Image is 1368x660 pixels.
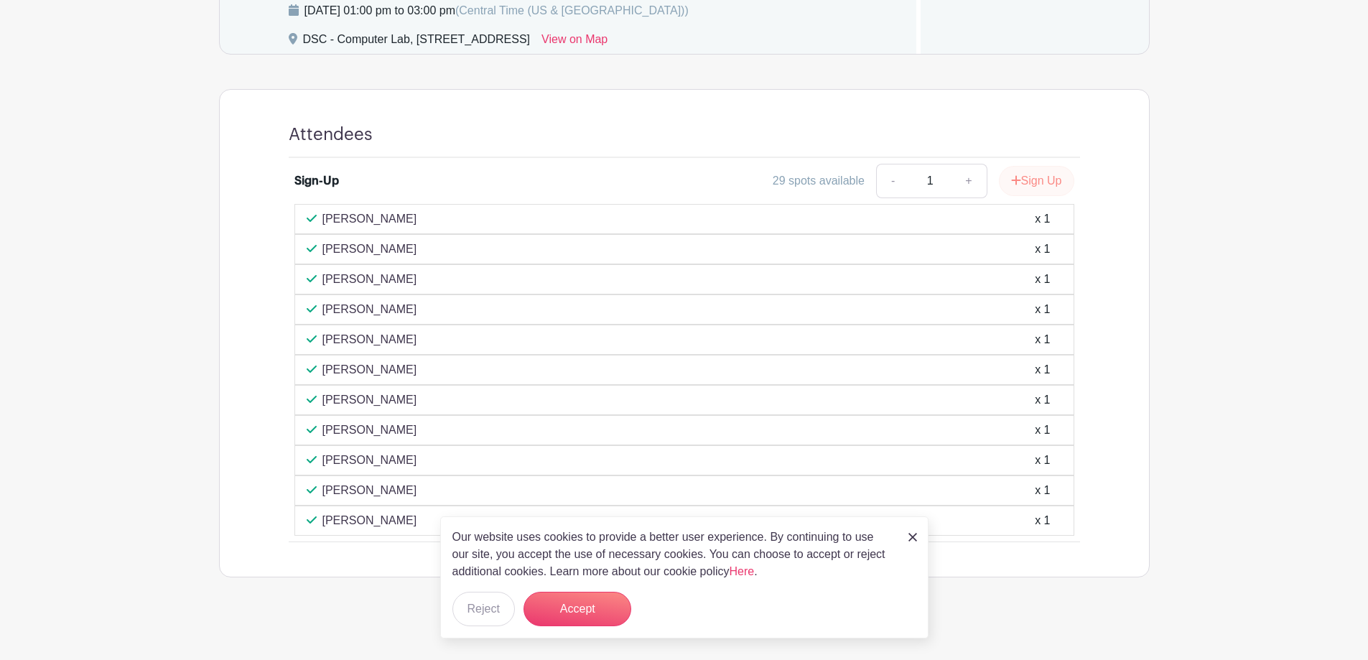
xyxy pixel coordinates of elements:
[322,391,417,409] p: [PERSON_NAME]
[455,4,689,17] span: (Central Time (US & [GEOGRAPHIC_DATA]))
[1035,482,1050,499] div: x 1
[1035,331,1050,348] div: x 1
[1035,210,1050,228] div: x 1
[322,422,417,439] p: [PERSON_NAME]
[1035,301,1050,318] div: x 1
[730,565,755,577] a: Here
[322,271,417,288] p: [PERSON_NAME]
[1035,422,1050,439] div: x 1
[452,529,893,580] p: Our website uses cookies to provide a better user experience. By continuing to use our site, you ...
[1035,512,1050,529] div: x 1
[452,592,515,626] button: Reject
[524,592,631,626] button: Accept
[541,31,608,54] a: View on Map
[322,512,417,529] p: [PERSON_NAME]
[322,301,417,318] p: [PERSON_NAME]
[322,482,417,499] p: [PERSON_NAME]
[322,452,417,469] p: [PERSON_NAME]
[322,331,417,348] p: [PERSON_NAME]
[294,172,339,190] div: Sign-Up
[1035,361,1050,378] div: x 1
[1035,241,1050,258] div: x 1
[1035,452,1050,469] div: x 1
[1035,271,1050,288] div: x 1
[322,241,417,258] p: [PERSON_NAME]
[908,533,917,542] img: close_button-5f87c8562297e5c2d7936805f587ecaba9071eb48480494691a3f1689db116b3.svg
[999,166,1074,196] button: Sign Up
[876,164,909,198] a: -
[1035,391,1050,409] div: x 1
[322,361,417,378] p: [PERSON_NAME]
[322,210,417,228] p: [PERSON_NAME]
[304,2,689,19] div: [DATE] 01:00 pm to 03:00 pm
[303,31,531,54] div: DSC - Computer Lab, [STREET_ADDRESS]
[773,172,865,190] div: 29 spots available
[289,124,373,145] h4: Attendees
[951,164,987,198] a: +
